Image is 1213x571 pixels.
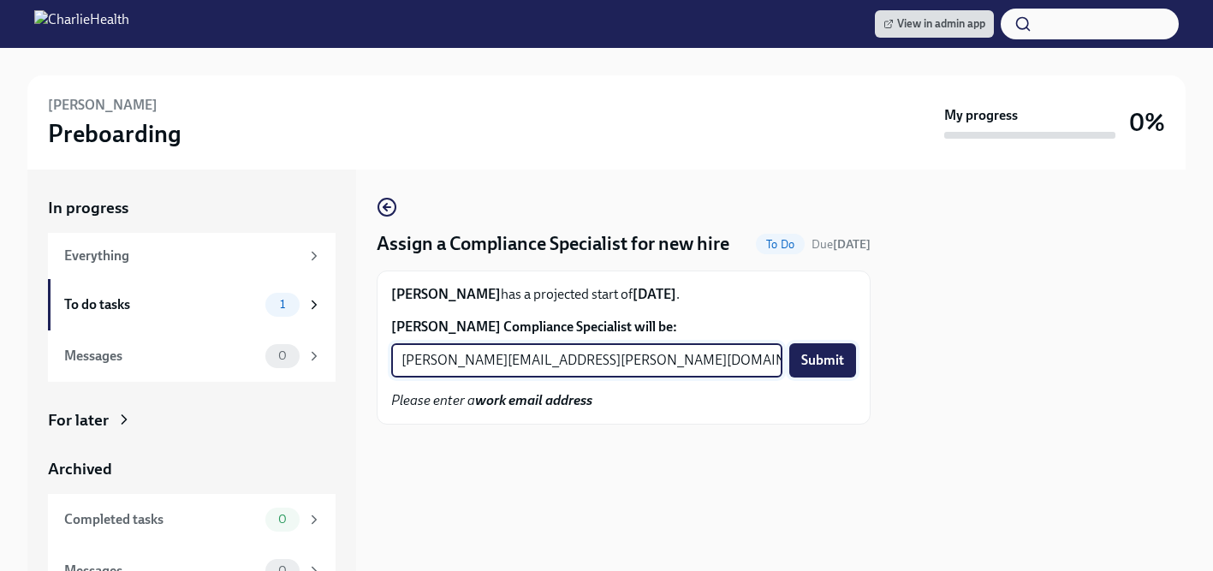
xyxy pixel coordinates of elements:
p: has a projected start of . [391,285,856,304]
span: To Do [756,238,805,251]
span: 0 [268,513,297,526]
h3: 0% [1129,107,1165,138]
div: Messages [64,347,259,366]
a: Archived [48,458,336,480]
span: 1 [270,298,295,311]
div: To do tasks [64,295,259,314]
h3: Preboarding [48,118,181,149]
span: Due [812,237,871,252]
a: Everything [48,233,336,279]
div: Everything [64,247,300,265]
strong: [DATE] [633,286,676,302]
div: Completed tasks [64,510,259,529]
strong: work email address [475,392,592,408]
h4: Assign a Compliance Specialist for new hire [377,231,729,257]
strong: My progress [944,106,1018,125]
button: Submit [789,343,856,378]
a: In progress [48,197,336,219]
label: [PERSON_NAME] Compliance Specialist will be: [391,318,856,336]
span: View in admin app [883,15,985,33]
input: Enter their work email address [391,343,782,378]
strong: [DATE] [833,237,871,252]
div: For later [48,409,109,431]
span: 0 [268,349,297,362]
span: August 28th, 2025 09:00 [812,236,871,253]
span: Submit [801,352,844,369]
a: To do tasks1 [48,279,336,330]
strong: [PERSON_NAME] [391,286,501,302]
a: For later [48,409,336,431]
h6: [PERSON_NAME] [48,96,158,115]
em: Please enter a [391,392,592,408]
img: CharlieHealth [34,10,129,38]
a: Completed tasks0 [48,494,336,545]
a: Messages0 [48,330,336,382]
a: View in admin app [875,10,994,38]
